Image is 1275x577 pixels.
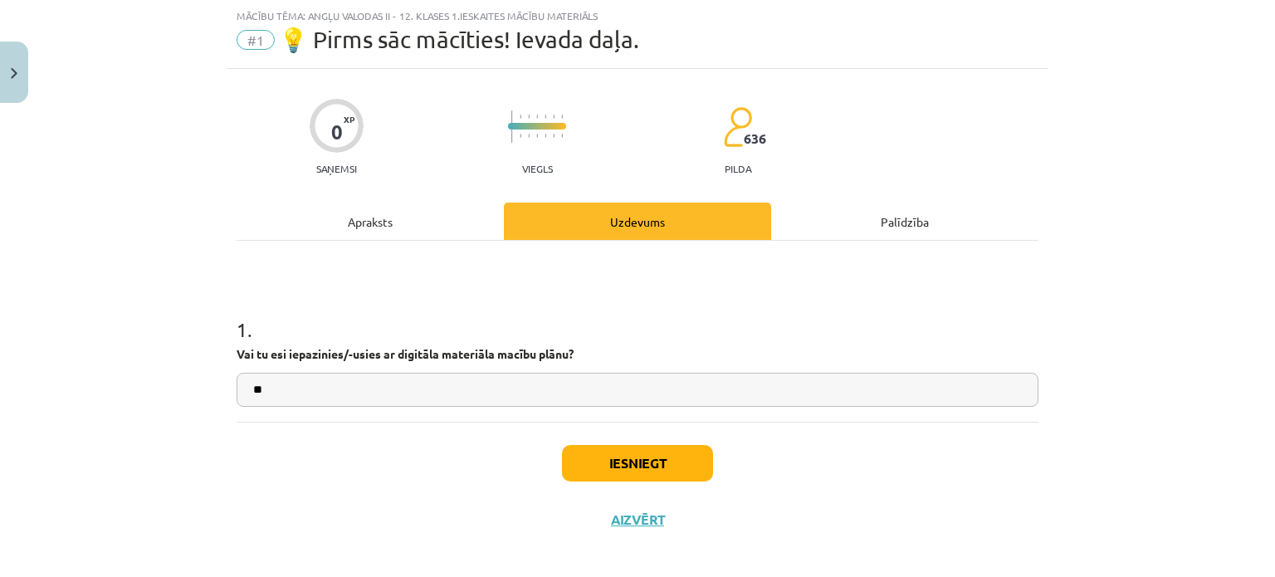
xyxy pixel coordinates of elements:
img: icon-short-line-57e1e144782c952c97e751825c79c345078a6d821885a25fce030b3d8c18986b.svg [536,134,538,138]
img: icon-short-line-57e1e144782c952c97e751825c79c345078a6d821885a25fce030b3d8c18986b.svg [528,134,530,138]
span: XP [344,115,354,124]
img: icon-short-line-57e1e144782c952c97e751825c79c345078a6d821885a25fce030b3d8c18986b.svg [561,134,563,138]
span: 636 [744,131,766,146]
img: icon-short-line-57e1e144782c952c97e751825c79c345078a6d821885a25fce030b3d8c18986b.svg [553,134,554,138]
h1: 1 . [237,289,1038,340]
img: icon-short-line-57e1e144782c952c97e751825c79c345078a6d821885a25fce030b3d8c18986b.svg [545,134,546,138]
div: 0 [331,120,343,144]
img: icon-short-line-57e1e144782c952c97e751825c79c345078a6d821885a25fce030b3d8c18986b.svg [528,115,530,119]
img: icon-short-line-57e1e144782c952c97e751825c79c345078a6d821885a25fce030b3d8c18986b.svg [553,115,554,119]
img: icon-long-line-d9ea69661e0d244f92f715978eff75569469978d946b2353a9bb055b3ed8787d.svg [511,110,513,143]
span: 💡 Pirms sāc mācīties! Ievada daļa. [279,26,639,53]
img: icon-short-line-57e1e144782c952c97e751825c79c345078a6d821885a25fce030b3d8c18986b.svg [520,134,521,138]
p: pilda [725,163,751,174]
div: Mācību tēma: Angļu valodas ii - 12. klases 1.ieskaites mācību materiāls [237,10,1038,22]
button: Aizvērt [606,511,669,528]
div: Apraksts [237,203,504,240]
img: icon-short-line-57e1e144782c952c97e751825c79c345078a6d821885a25fce030b3d8c18986b.svg [561,115,563,119]
img: icon-short-line-57e1e144782c952c97e751825c79c345078a6d821885a25fce030b3d8c18986b.svg [520,115,521,119]
img: icon-short-line-57e1e144782c952c97e751825c79c345078a6d821885a25fce030b3d8c18986b.svg [545,115,546,119]
img: icon-close-lesson-0947bae3869378f0d4975bcd49f059093ad1ed9edebbc8119c70593378902aed.svg [11,68,17,79]
button: Iesniegt [562,445,713,482]
strong: Vai tu esi iepazinies/-usies ar digitāla materiāla macību plānu? [237,346,574,361]
span: #1 [237,30,275,50]
p: Saņemsi [310,163,364,174]
p: Viegls [522,163,553,174]
img: icon-short-line-57e1e144782c952c97e751825c79c345078a6d821885a25fce030b3d8c18986b.svg [536,115,538,119]
div: Uzdevums [504,203,771,240]
img: students-c634bb4e5e11cddfef0936a35e636f08e4e9abd3cc4e673bd6f9a4125e45ecb1.svg [723,106,752,148]
div: Palīdzība [771,203,1038,240]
